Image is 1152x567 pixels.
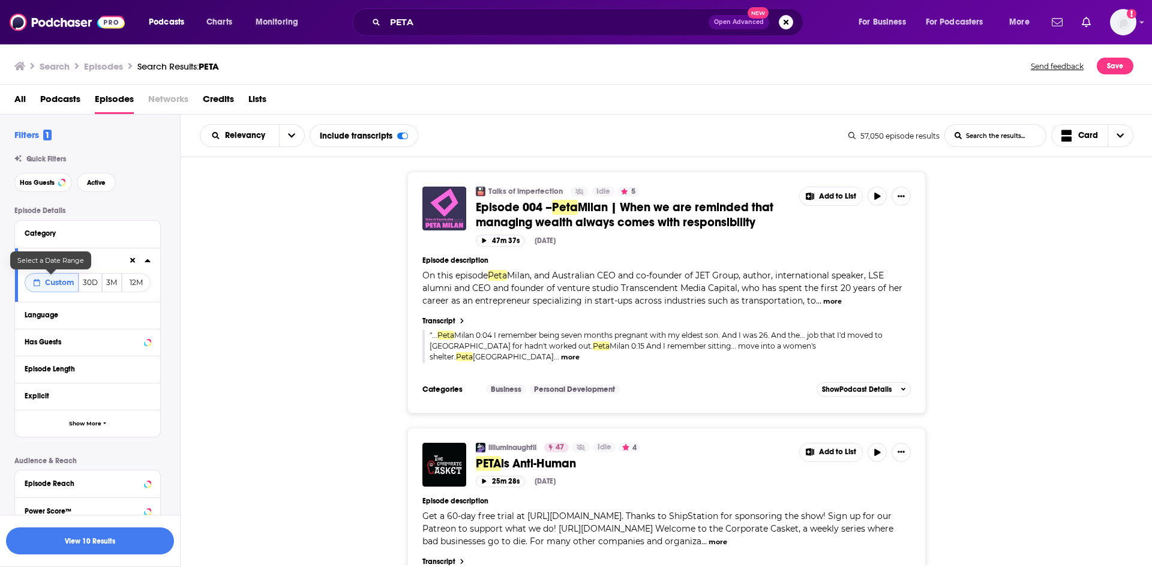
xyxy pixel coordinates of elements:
div: Explicit [25,392,143,400]
button: Show More Button [800,187,862,205]
input: Search podcasts, credits, & more... [385,13,709,32]
a: All [14,89,26,114]
span: Charts [206,14,232,31]
h3: Categories [422,385,476,394]
div: Has Guests [25,338,140,346]
span: Show More [69,421,101,427]
div: Language [25,311,143,319]
span: Add to List [819,448,856,457]
h2: Filters [14,129,52,140]
span: Active [87,179,106,186]
span: Milan | When we are reminded that managing wealth always comes with responsibility [476,200,773,230]
a: 47 [544,443,569,452]
span: Idle [598,442,611,454]
button: Power Score™ [25,503,151,518]
h4: Episode description [422,497,911,505]
span: ... [816,295,821,306]
span: Card [1078,131,1098,140]
button: 30D [79,273,102,292]
button: more [561,352,580,362]
a: Podchaser - Follow, Share and Rate Podcasts [10,11,125,34]
a: Episode 004 –PetaMilan | When we are reminded that managing wealth always comes with responsibility [476,200,791,230]
span: [GEOGRAPHIC_DATA] [473,352,554,361]
span: 47 [556,442,564,454]
button: Save [1097,58,1133,74]
button: more [823,296,842,307]
span: Milan 0:15 And I remember sitting... move into a women's shelter. [430,341,816,361]
span: Peta [437,331,454,340]
h3: Search [40,61,70,72]
span: Has Guests [20,179,55,186]
button: open menu [1001,13,1045,32]
span: Credits [203,89,234,114]
div: Category [25,229,143,238]
button: Send feedback [1027,58,1087,74]
h4: Transcript [422,317,455,325]
a: Personal Development [529,385,620,394]
span: Add to List [819,192,856,201]
button: Has Guests [25,334,151,349]
div: Power Score™ [25,507,140,515]
span: PETA [476,456,501,471]
a: Podcasts [40,89,80,114]
div: 57,050 episode results [848,131,940,140]
button: open menu [200,131,279,140]
a: Charts [199,13,239,32]
img: User Profile [1110,9,1136,35]
a: Transcript [422,557,911,566]
button: 4 [619,443,640,452]
button: Show More Button [892,443,911,462]
span: ... [432,331,437,340]
a: Talks of imperfection [476,187,485,196]
img: Episode 004 – Peta Milan | When we are reminded that managing wealth always comes with responsibi... [422,187,466,230]
span: Quick Filters [26,155,66,163]
button: Show profile menu [1110,9,1136,35]
button: 3M [102,273,122,292]
div: Search podcasts, credits, & more... [364,8,815,36]
span: Show Podcast Details [822,385,892,394]
button: Show More Button [800,443,862,461]
button: open menu [247,13,314,32]
span: Peta [488,270,507,281]
div: Include transcripts [310,124,418,147]
button: Language [25,307,151,322]
a: Show notifications dropdown [1047,12,1067,32]
a: Idle [592,187,615,196]
p: Audience & Reach [14,457,161,465]
div: [DATE] [535,477,556,485]
button: View 10 Results [6,527,174,554]
a: Lists [248,89,266,114]
span: Idle [596,186,610,198]
button: Category [25,226,151,241]
a: PETAis Anti-Human [476,456,791,471]
button: Episode Reach [25,475,151,490]
h3: Episodes [84,61,123,72]
h4: Episode description [422,256,911,265]
button: Open AdvancedNew [709,15,769,29]
span: Custom [45,278,74,287]
div: Episode Length [25,365,143,373]
span: Episode 004 – [476,200,552,215]
span: New [748,7,769,19]
a: Search Results:PETA [137,61,219,72]
span: Podcasts [149,14,184,31]
span: More [1009,14,1030,31]
a: iilluminaughtii [476,443,485,452]
span: Milan 0:04 I remember being seven months pregnant with my eldest son. And I was 26. And the... jo... [430,331,883,350]
a: iilluminaughtii [488,443,536,452]
button: Episode Length [25,361,151,376]
span: Peta [456,352,473,361]
span: Milan, and Australian CEO and co-founder of JET Group, author, international speaker, LSE alumni ... [422,270,902,306]
a: Business [486,385,526,394]
span: Logged in as WesBurdett [1110,9,1136,35]
button: more [709,537,727,547]
button: Choose View [1051,124,1134,147]
span: is Anti-Human [501,456,576,471]
a: Show notifications dropdown [1077,12,1096,32]
span: Open Advanced [714,19,764,25]
div: Select a Date Range [10,251,91,269]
